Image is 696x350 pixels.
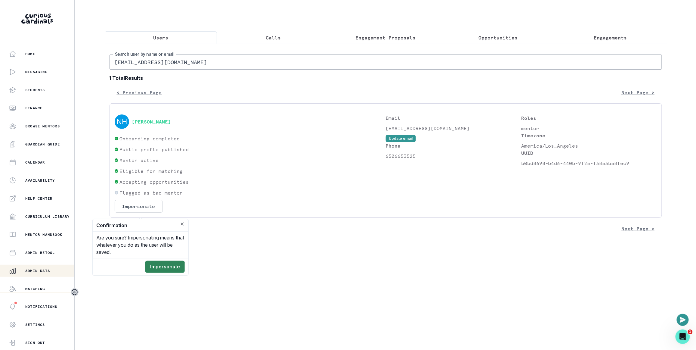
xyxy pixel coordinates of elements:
p: b0bd8698-b4d6-440b-9f25-f3853b58fec9 [521,160,657,167]
p: America/Los_Angeles [521,142,657,149]
button: Close [179,220,186,228]
p: Flagged as bad mentor [120,189,183,196]
p: Home [25,52,35,56]
p: Onboarding completed [120,135,180,142]
p: Accepting opportunities [120,178,189,186]
p: Mentor Handbook [25,232,62,237]
img: Curious Cardinals Logo [21,14,53,24]
header: Confirmation [93,219,188,232]
p: Curriculum Library [25,214,70,219]
p: Browse Mentors [25,124,60,129]
p: Calls [266,34,281,41]
p: Matching [25,286,45,291]
p: Messaging [25,70,48,74]
p: Eligible for matching [120,167,183,175]
p: Opportunities [478,34,518,41]
button: < Previous Page [110,86,169,98]
img: svg [115,114,129,129]
p: Help Center [25,196,52,201]
p: Engagement Proposals [355,34,416,41]
span: 1 [688,330,693,334]
div: Are you sure? Impersonating means that whatever you do as the user will be saved. [93,232,188,258]
p: Calendar [25,160,45,165]
p: Phone [386,142,521,149]
p: mentor [521,125,657,132]
button: [PERSON_NAME] [132,119,171,125]
p: Public profile published [120,146,189,153]
p: Email [386,114,521,122]
button: Update email [386,135,416,142]
p: Admin Data [25,268,50,273]
button: Next Page > [614,86,662,98]
p: Engagements [594,34,627,41]
p: Sign Out [25,340,45,345]
p: Users [153,34,168,41]
button: Open or close messaging widget [677,314,689,326]
p: Roles [521,114,657,122]
p: [EMAIL_ADDRESS][DOMAIN_NAME] [386,125,521,132]
p: 6506653525 [386,152,521,160]
p: Mentor active [120,157,159,164]
p: Availability [25,178,55,183]
button: Next Page > [614,223,662,235]
button: Toggle sidebar [71,288,79,296]
p: UUID [521,149,657,157]
p: Students [25,88,45,92]
p: Settings [25,322,45,327]
button: Impersonate [145,261,185,273]
p: Timezone [521,132,657,139]
button: Impersonate [115,200,163,213]
b: 1 Total Results [110,74,662,82]
p: Admin Retool [25,250,55,255]
iframe: Intercom live chat [676,330,690,344]
p: Notifications [25,304,57,309]
p: Finance [25,106,42,111]
p: Guardian Guide [25,142,60,147]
